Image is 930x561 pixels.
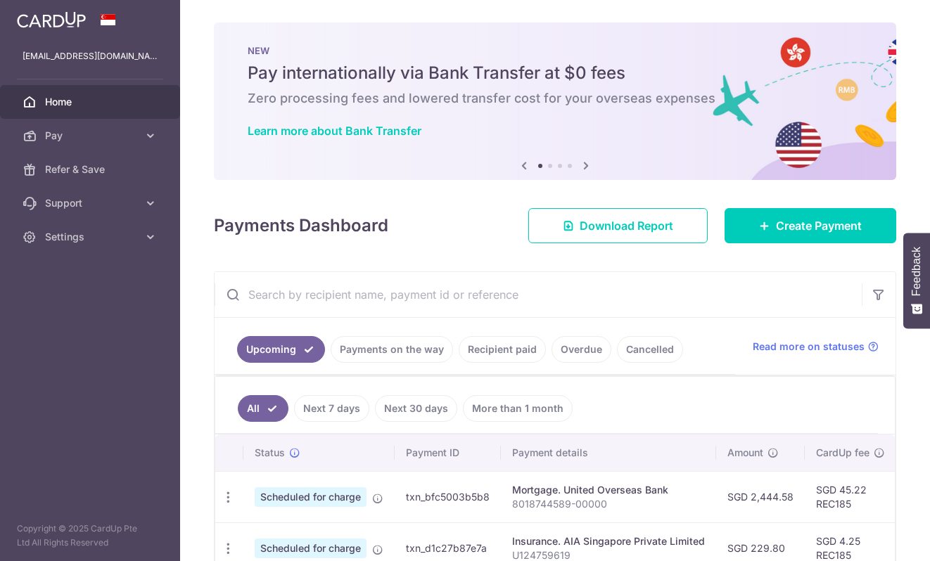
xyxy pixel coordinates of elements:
a: More than 1 month [463,395,573,422]
a: Learn more about Bank Transfer [248,124,421,138]
a: All [238,395,288,422]
div: Insurance. AIA Singapore Private Limited [512,534,705,548]
h5: Pay internationally via Bank Transfer at $0 fees [248,62,862,84]
a: Overdue [552,336,611,363]
span: Refer & Save [45,162,138,176]
span: Support [45,196,138,210]
p: 8018744589-00000 [512,497,705,511]
a: Next 30 days [375,395,457,422]
a: Next 7 days [294,395,369,422]
th: Payment details [501,434,716,471]
img: Bank transfer banner [214,22,896,180]
span: Scheduled for charge [255,487,367,507]
p: [EMAIL_ADDRESS][DOMAIN_NAME] [23,49,158,63]
td: SGD 45.22 REC185 [805,471,896,522]
p: NEW [248,45,862,56]
a: Upcoming [237,336,325,363]
span: Pay [45,129,138,143]
a: Cancelled [617,336,683,363]
td: txn_bfc5003b5b8 [395,471,501,522]
span: Settings [45,230,138,244]
a: Download Report [528,208,708,243]
span: Read more on statuses [753,340,865,354]
span: Feedback [910,247,923,296]
h6: Zero processing fees and lowered transfer cost for your overseas expenses [248,90,862,107]
th: Payment ID [395,434,501,471]
span: Download Report [580,217,673,234]
img: CardUp [17,11,86,28]
a: Create Payment [725,208,896,243]
a: Recipient paid [459,336,546,363]
button: Feedback - Show survey [903,233,930,328]
h4: Payments Dashboard [214,213,388,238]
span: CardUp fee [816,446,870,460]
a: Payments on the way [331,336,453,363]
td: SGD 2,444.58 [716,471,805,522]
span: Status [255,446,285,460]
span: Amount [727,446,763,460]
span: Create Payment [776,217,862,234]
div: Mortgage. United Overseas Bank [512,483,705,497]
input: Search by recipient name, payment id or reference [215,272,862,317]
span: Scheduled for charge [255,539,367,558]
a: Read more on statuses [753,340,879,354]
span: Home [45,95,138,109]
